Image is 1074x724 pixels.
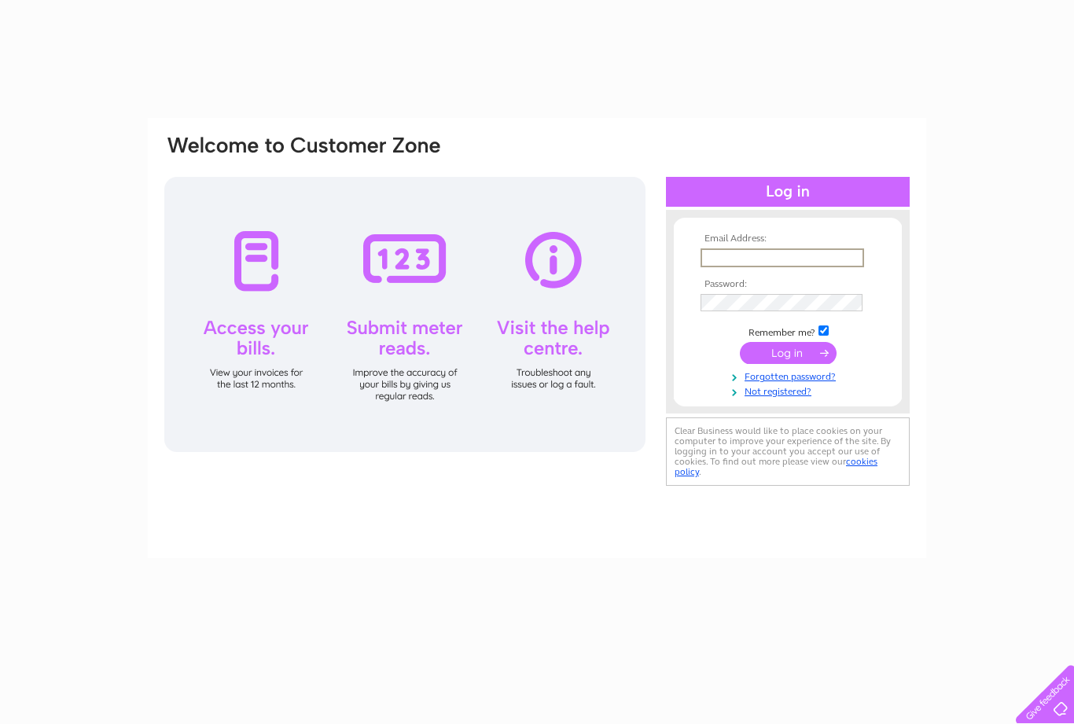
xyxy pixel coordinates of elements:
td: Remember me? [697,323,879,339]
th: Password: [697,279,879,290]
a: cookies policy [675,456,877,477]
div: Clear Business would like to place cookies on your computer to improve your experience of the sit... [666,417,910,486]
a: Forgotten password? [701,368,879,383]
a: Not registered? [701,383,879,398]
input: Submit [740,342,837,364]
th: Email Address: [697,233,879,244]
